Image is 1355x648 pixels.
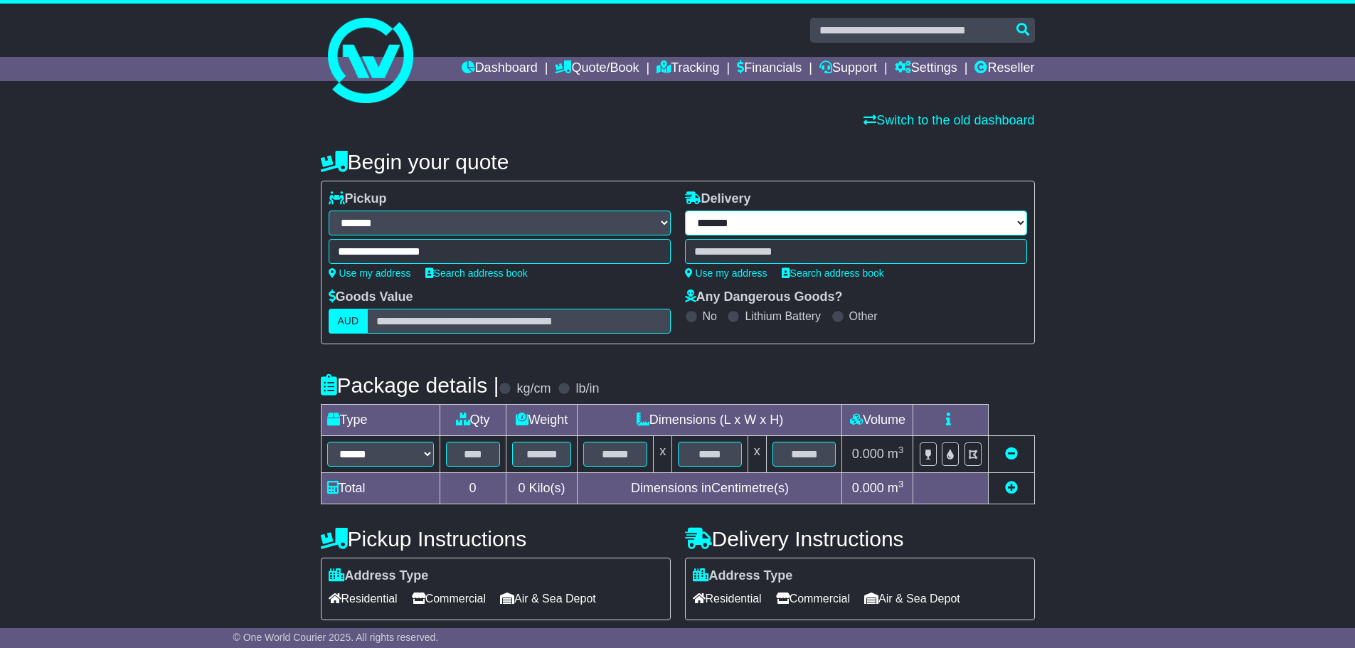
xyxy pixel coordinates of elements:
span: 0 [518,481,525,495]
h4: Delivery Instructions [685,527,1035,551]
a: Quote/Book [555,57,639,81]
td: Total [321,473,440,504]
td: x [748,436,766,473]
label: Address Type [693,568,793,584]
h4: Begin your quote [321,150,1035,174]
span: Residential [329,588,398,610]
td: Qty [440,405,506,436]
label: Goods Value [329,290,413,305]
span: Air & Sea Depot [864,588,960,610]
label: Other [849,309,878,323]
a: Financials [737,57,802,81]
a: Switch to the old dashboard [864,113,1034,127]
td: Kilo(s) [506,473,578,504]
span: Air & Sea Depot [500,588,596,610]
label: Pickup [329,191,387,207]
a: Dashboard [462,57,538,81]
a: Use my address [685,267,767,279]
span: m [888,447,904,461]
label: No [703,309,717,323]
sup: 3 [898,479,904,489]
label: AUD [329,309,368,334]
span: Commercial [776,588,850,610]
a: Settings [895,57,957,81]
label: Any Dangerous Goods? [685,290,843,305]
td: Weight [506,405,578,436]
a: Remove this item [1005,447,1018,461]
label: Address Type [329,568,429,584]
a: Search address book [782,267,884,279]
span: © One World Courier 2025. All rights reserved. [233,632,439,643]
td: Dimensions in Centimetre(s) [578,473,842,504]
a: Tracking [657,57,719,81]
label: kg/cm [516,381,551,397]
label: Lithium Battery [745,309,821,323]
td: Volume [842,405,913,436]
label: Delivery [685,191,751,207]
span: 0.000 [852,481,884,495]
h4: Package details | [321,373,499,397]
sup: 3 [898,445,904,455]
a: Search address book [425,267,528,279]
td: x [654,436,672,473]
h4: Pickup Instructions [321,527,671,551]
a: Use my address [329,267,411,279]
td: Dimensions (L x W x H) [578,405,842,436]
td: Type [321,405,440,436]
a: Reseller [974,57,1034,81]
label: lb/in [575,381,599,397]
a: Support [819,57,877,81]
span: Residential [693,588,762,610]
td: 0 [440,473,506,504]
span: Commercial [412,588,486,610]
span: m [888,481,904,495]
a: Add new item [1005,481,1018,495]
span: 0.000 [852,447,884,461]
